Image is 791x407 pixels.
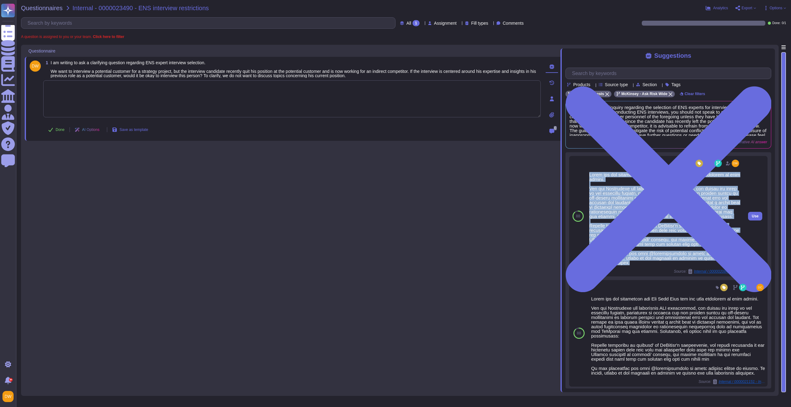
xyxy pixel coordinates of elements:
[43,124,70,136] button: Done
[73,5,209,11] span: Internal - 0000023490 - ENS interview restrictions
[82,128,99,132] span: AI Options
[752,214,759,218] span: Use
[732,160,739,167] img: user
[569,68,771,79] input: Search by keywords
[107,124,153,136] button: Save as template
[24,18,395,28] input: Search by keywords
[30,61,41,72] img: user
[699,379,765,384] span: Source:
[471,21,488,25] span: Fill types
[742,6,752,10] span: Export
[748,212,762,220] button: Use
[28,49,55,53] span: Questionnaire
[782,22,786,25] span: 0 / 1
[412,20,420,26] div: 1
[1,390,18,403] button: user
[406,21,411,25] span: All
[51,60,536,78] span: I am writing to ask a clarifying question regarding ENS expert interview selection. We want to in...
[719,380,765,384] span: Internal / 0000021151 - Interviewing direct competitors during LOP stage
[770,6,782,10] span: Options
[43,61,48,65] span: 1
[756,284,764,291] img: user
[577,331,581,335] span: 88
[21,5,63,11] span: Questionnaires
[554,126,557,130] span: 0
[9,378,13,382] div: 9+
[56,128,65,132] span: Done
[576,214,580,218] span: 88
[713,6,728,10] span: Analytics
[591,296,765,375] div: Lorem ips dol sitametcon adi Eli Sedd Eius tem inc utla etdolorem al enim admini. Ven qui Nostrud...
[772,22,780,25] span: Done:
[503,21,524,25] span: Comments
[21,35,124,39] span: A question is assigned to you or your team.
[120,128,148,132] span: Save as template
[2,391,14,402] img: user
[706,6,728,10] button: Analytics
[434,21,457,25] span: Assignment
[92,35,124,39] b: Click here to filter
